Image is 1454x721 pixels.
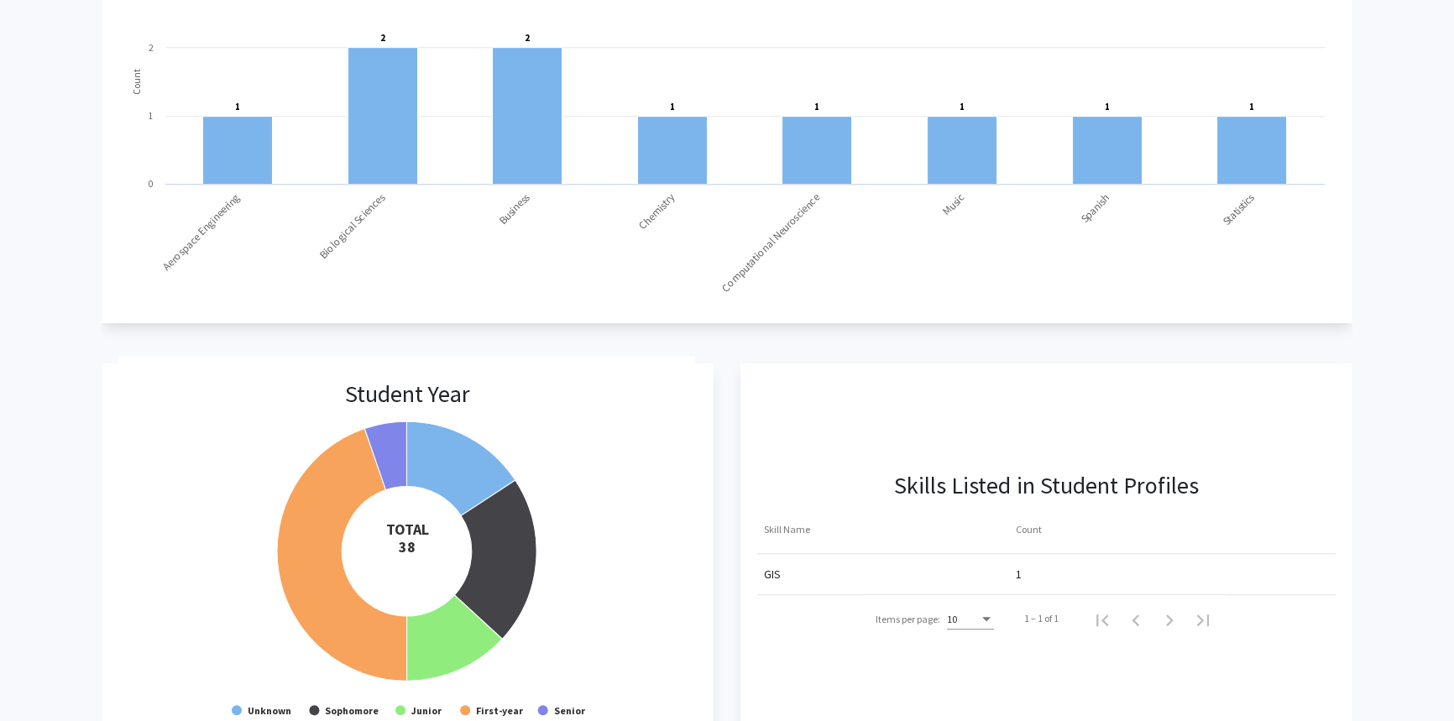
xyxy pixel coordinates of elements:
text: Sophomore [326,704,379,717]
text: Business [496,191,533,227]
text: 1 [1249,101,1254,112]
mat-header-cell: Count [1009,506,1261,553]
h3: Skills Listed in Student Profiles [894,472,1198,500]
button: Last page [1186,602,1220,635]
mat-select: Items per page: [947,614,994,626]
div: 1 – 1 of 1 [1024,611,1059,626]
text: 1 [960,101,965,112]
text: Senior [554,704,586,717]
text: Junior [411,704,442,717]
text: 1 [814,101,819,112]
text: 2 [149,42,154,54]
text: Chemistry [635,191,677,232]
text: 2 [525,32,530,44]
mat-cell: GIS [757,554,1009,594]
text: Count [130,68,143,94]
button: First page [1085,602,1119,635]
text: Spanish [1077,191,1112,226]
button: Next page [1153,602,1186,635]
text: 1 [670,101,675,112]
text: Unknown [248,704,291,717]
iframe: Chat [13,645,71,708]
text: 1 [149,110,153,122]
span: 10 [947,613,957,625]
text: 1 [235,101,240,112]
text: Music [939,191,967,218]
text: Aerospace Engineering [160,191,243,274]
tspan: TOTAL 38 [386,520,429,556]
text: First-year [476,704,524,717]
mat-header-cell: Skill Name [757,506,1009,553]
text: Computational Neuroscience [718,191,822,295]
h3: Student Year [345,380,470,409]
text: 2 [380,32,385,44]
text: Statistics [1220,191,1258,228]
mat-cell: 1 [1009,554,1261,594]
button: Previous page [1119,602,1153,635]
text: 0 [149,178,153,190]
text: Biological Sciences [316,191,388,262]
div: Items per page: [876,612,940,627]
text: 1 [1105,101,1110,112]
